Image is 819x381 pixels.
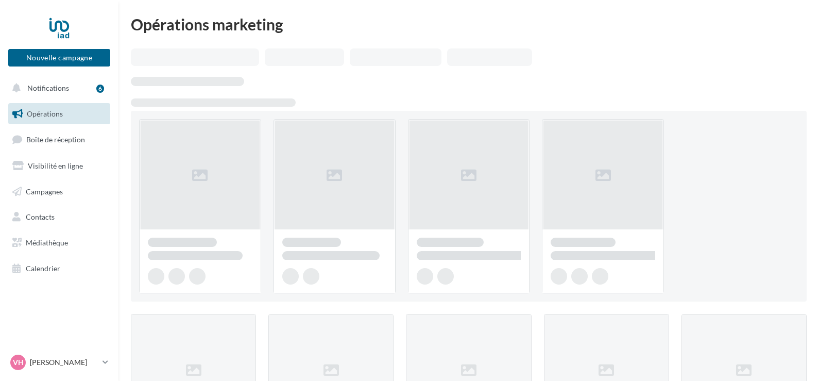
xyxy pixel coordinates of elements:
[6,77,108,99] button: Notifications 6
[6,155,112,177] a: Visibilité en ligne
[30,357,98,368] p: [PERSON_NAME]
[6,206,112,228] a: Contacts
[131,16,807,32] div: Opérations marketing
[96,85,104,93] div: 6
[26,264,60,273] span: Calendrier
[26,187,63,195] span: Campagnes
[8,353,110,372] a: VH [PERSON_NAME]
[6,103,112,125] a: Opérations
[6,128,112,151] a: Boîte de réception
[26,238,68,247] span: Médiathèque
[27,109,63,118] span: Opérations
[6,232,112,254] a: Médiathèque
[26,212,55,221] span: Contacts
[28,161,83,170] span: Visibilité en ligne
[13,357,24,368] span: VH
[8,49,110,67] button: Nouvelle campagne
[26,135,85,144] span: Boîte de réception
[6,258,112,279] a: Calendrier
[27,84,69,92] span: Notifications
[6,181,112,203] a: Campagnes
